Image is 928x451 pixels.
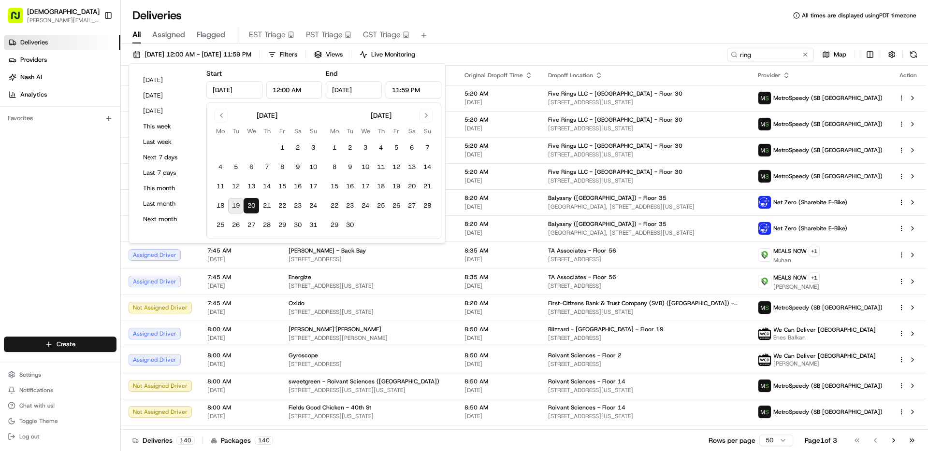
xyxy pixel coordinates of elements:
[139,151,197,164] button: Next 7 days
[197,29,225,41] span: Flagged
[6,136,78,154] a: 📗Knowledge Base
[389,198,404,213] button: 26
[548,352,622,359] span: Roivant Sciences - Floor 2
[259,126,275,136] th: Thursday
[773,274,807,282] span: MEALS NOW
[207,404,273,411] span: 8:00 AM
[548,177,742,184] span: [STREET_ADDRESS][US_STATE]
[464,229,533,237] span: [DATE]
[259,217,275,233] button: 28
[358,159,373,175] button: 10
[327,159,342,175] button: 8
[548,194,667,202] span: Balyasny ([GEOGRAPHIC_DATA]) - Floor 35
[464,203,533,211] span: [DATE]
[464,247,533,254] span: 8:35 AM
[289,386,449,394] span: [STREET_ADDRESS][US_STATE][US_STATE]
[228,217,244,233] button: 26
[342,140,358,155] button: 2
[548,90,682,98] span: Five Rings LLC - [GEOGRAPHIC_DATA] - Floor 30
[25,62,159,72] input: Clear
[82,141,89,149] div: 💻
[259,198,275,213] button: 21
[289,334,449,342] span: [STREET_ADDRESS][PERSON_NAME]
[4,383,116,397] button: Notifications
[404,198,420,213] button: 27
[4,70,120,85] a: Nash AI
[773,326,876,334] span: We Can Deliver [GEOGRAPHIC_DATA]
[358,140,373,155] button: 3
[548,255,742,263] span: [STREET_ADDRESS]
[773,225,847,232] span: Net Zero (Sharebite E-Bike)
[363,29,401,41] span: CST Triage
[4,368,116,381] button: Settings
[358,198,373,213] button: 24
[275,217,290,233] button: 29
[176,436,195,445] div: 140
[371,111,391,120] div: [DATE]
[709,436,755,445] p: Rows per page
[758,118,771,130] img: metro_speed_logo.png
[342,159,358,175] button: 9
[207,282,273,290] span: [DATE]
[548,273,616,281] span: TA Associates - Floor 56
[206,69,222,78] label: Start
[249,29,286,41] span: EST Triage
[228,198,244,213] button: 19
[207,352,273,359] span: 8:00 AM
[145,50,251,59] span: [DATE] 12:00 AM - [DATE] 11:59 PM
[290,159,305,175] button: 9
[898,71,918,79] div: Action
[275,198,290,213] button: 22
[773,283,820,291] span: [PERSON_NAME]
[57,340,75,349] span: Create
[404,140,420,155] button: 6
[464,360,533,368] span: [DATE]
[255,436,273,445] div: 140
[758,170,771,183] img: metro_speed_logo.png
[464,125,533,132] span: [DATE]
[548,142,682,150] span: Five Rings LLC - [GEOGRAPHIC_DATA] - Floor 30
[373,159,389,175] button: 11
[289,255,449,263] span: [STREET_ADDRESS]
[228,126,244,136] th: Tuesday
[289,299,304,307] span: Oxido
[289,308,449,316] span: [STREET_ADDRESS][US_STATE]
[327,126,342,136] th: Monday
[758,92,771,104] img: metro_speed_logo.png
[773,334,876,341] span: Enes Balkan
[373,198,389,213] button: 25
[327,140,342,155] button: 1
[548,325,664,333] span: Blizzard - [GEOGRAPHIC_DATA] - Floor 19
[464,99,533,106] span: [DATE]
[464,325,533,333] span: 8:50 AM
[773,120,883,128] span: MetroSpeedy (SB [GEOGRAPHIC_DATA])
[420,179,435,194] button: 21
[773,360,876,367] span: [PERSON_NAME]
[164,95,176,107] button: Start new chat
[834,50,846,59] span: Map
[420,140,435,155] button: 7
[420,159,435,175] button: 14
[290,140,305,155] button: 2
[773,382,883,390] span: MetroSpeedy (SB [GEOGRAPHIC_DATA])
[758,327,771,340] img: profile_wcd-boston.png
[464,142,533,150] span: 5:20 AM
[139,212,197,226] button: Next month
[389,159,404,175] button: 12
[464,90,533,98] span: 5:20 AM
[4,35,120,50] a: Deliveries
[207,378,273,385] span: 8:00 AM
[206,81,262,99] input: Date
[373,179,389,194] button: 18
[213,126,228,136] th: Monday
[132,29,141,41] span: All
[207,386,273,394] span: [DATE]
[773,198,847,206] span: Net Zero (Sharebite E-Bike)
[420,126,435,136] th: Sunday
[139,166,197,180] button: Last 7 days
[228,159,244,175] button: 5
[404,159,420,175] button: 13
[4,337,116,352] button: Create
[257,111,277,120] div: [DATE]
[389,140,404,155] button: 5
